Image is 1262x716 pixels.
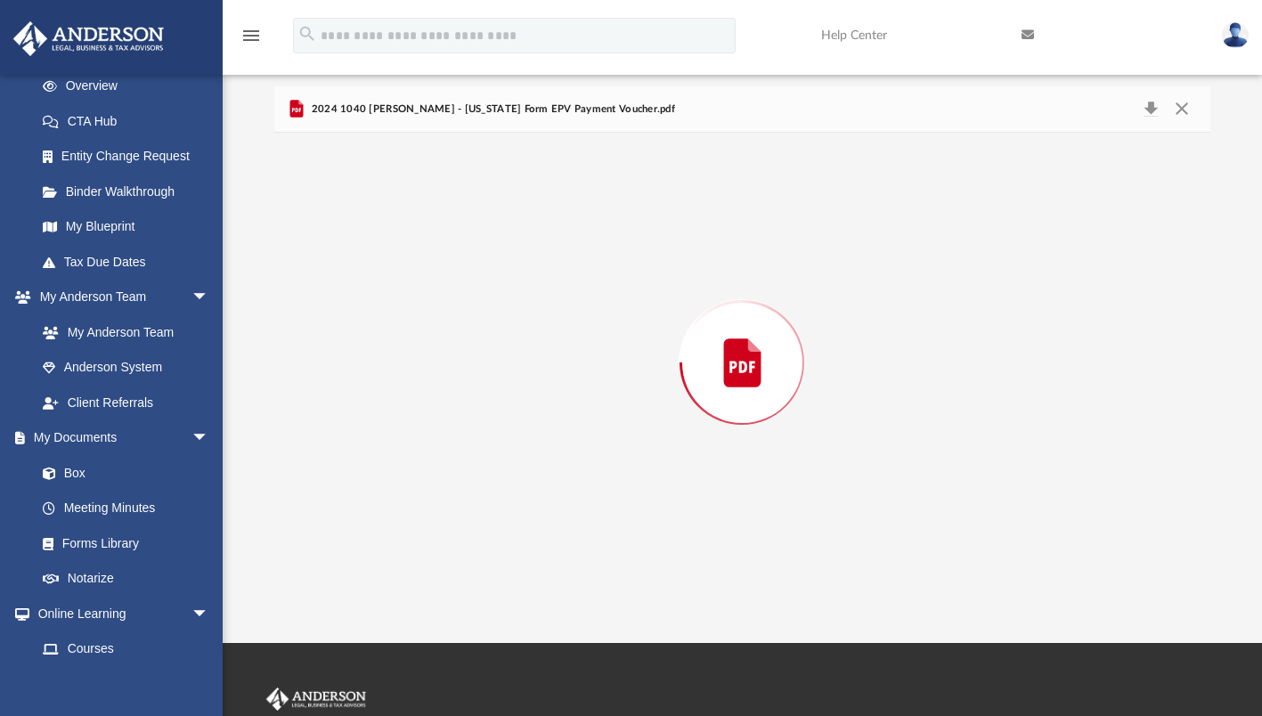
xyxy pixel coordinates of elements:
[25,350,227,386] a: Anderson System
[240,25,262,46] i: menu
[25,314,218,350] a: My Anderson Team
[25,174,236,209] a: Binder Walkthrough
[191,280,227,316] span: arrow_drop_down
[25,455,218,491] a: Box
[274,86,1209,593] div: Preview
[25,209,227,245] a: My Blueprint
[12,420,227,456] a: My Documentsarrow_drop_down
[25,69,236,104] a: Overview
[25,631,227,667] a: Courses
[297,24,317,44] i: search
[263,688,370,711] img: Anderson Advisors Platinum Portal
[25,244,236,280] a: Tax Due Dates
[8,21,169,56] img: Anderson Advisors Platinum Portal
[307,102,674,118] span: 2024 1040 [PERSON_NAME] - [US_STATE] Form EPV Payment Voucher.pdf
[1135,97,1167,122] button: Download
[1166,97,1198,122] button: Close
[1222,22,1249,48] img: User Pic
[25,525,218,561] a: Forms Library
[25,561,227,597] a: Notarize
[191,420,227,457] span: arrow_drop_down
[12,596,227,631] a: Online Learningarrow_drop_down
[240,34,262,46] a: menu
[25,139,236,175] a: Entity Change Request
[25,491,227,526] a: Meeting Minutes
[191,596,227,632] span: arrow_drop_down
[12,280,227,315] a: My Anderson Teamarrow_drop_down
[25,385,227,420] a: Client Referrals
[25,103,236,139] a: CTA Hub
